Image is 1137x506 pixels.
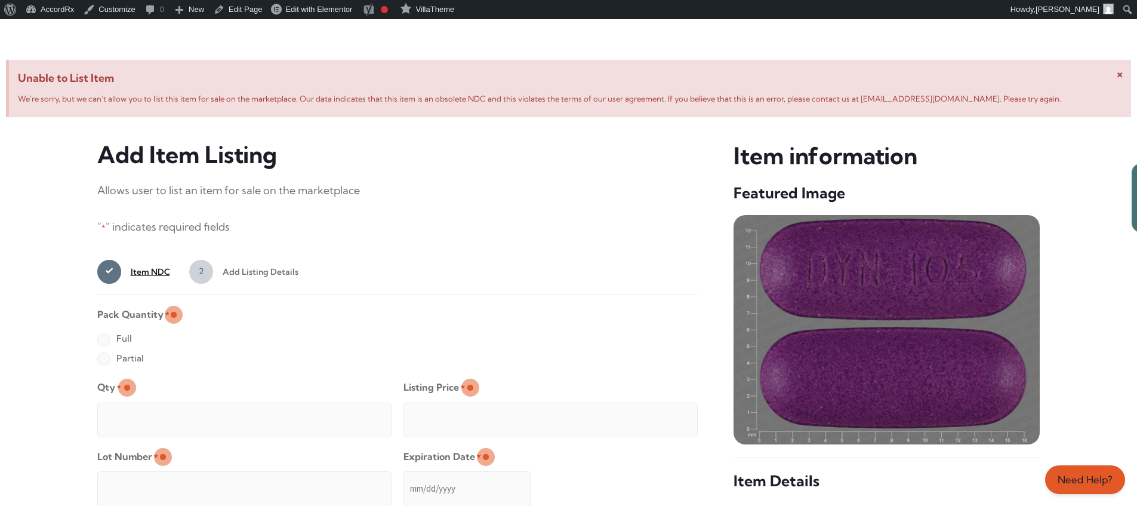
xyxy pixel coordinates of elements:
h3: Add Item Listing [97,141,698,169]
legend: Pack Quantity [97,305,170,324]
span: Item NDC [121,260,170,284]
div: Focus keyphrase not set [381,6,388,13]
p: " " indicates required fields [97,217,698,237]
h3: Item information [734,141,1040,171]
a: Need Help? [1045,465,1125,494]
span: [PERSON_NAME] [1036,5,1099,14]
a: 1Item NDC [97,260,170,284]
span: We’re sorry, but we can’t allow you to list this item for sale on the marketplace. Our data indic... [18,94,1061,103]
label: Expiration Date [403,447,481,467]
span: 1 [97,260,121,284]
h5: Item Details [734,471,1040,491]
p: Allows user to list an item for sale on the marketplace [97,181,698,200]
span: 2 [189,260,213,284]
input: mm/dd/yyyy [403,471,531,506]
span: Add Listing Details [213,260,298,284]
span: Unable to List Item [18,69,1122,88]
label: Listing Price [403,378,465,397]
label: Qty [97,378,121,397]
label: Full [97,329,132,348]
span: × [1117,66,1123,81]
label: Lot Number [97,447,158,467]
label: Partial [97,349,144,368]
span: Edit with Elementor [285,5,352,14]
h5: Featured Image [734,183,1040,203]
